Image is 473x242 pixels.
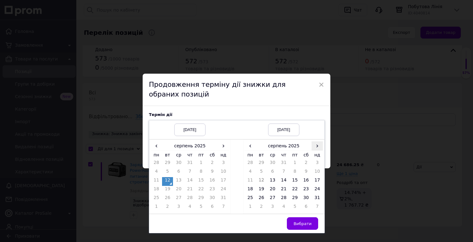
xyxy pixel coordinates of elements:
td: 1 [245,203,256,212]
td: 30 [207,195,218,203]
td: 23 [301,186,312,195]
span: › [312,141,323,150]
th: вт [162,151,173,160]
td: 15 [289,177,301,186]
td: 18 [151,186,162,195]
td: 26 [162,195,173,203]
td: 7 [312,203,323,212]
td: 14 [278,177,289,186]
td: 6 [207,203,218,212]
td: 19 [162,186,173,195]
th: ср [173,151,184,160]
td: 23 [207,186,218,195]
td: 5 [196,203,207,212]
th: пн [151,151,162,160]
th: серпень 2025 [162,141,218,151]
td: 2 [162,203,173,212]
span: ‹ [245,141,256,150]
td: 16 [207,177,218,186]
td: 24 [312,186,323,195]
th: серпень 2025 [256,141,312,151]
td: 10 [218,168,229,177]
td: 28 [278,195,289,203]
span: ‹ [151,141,162,150]
td: 28 [184,195,196,203]
td: 4 [245,168,256,177]
td: 3 [312,160,323,168]
td: 4 [184,203,196,212]
th: сб [207,151,218,160]
td: 29 [256,160,267,168]
th: ср [267,151,278,160]
td: 4 [278,203,289,212]
td: 12 [256,177,267,186]
td: 2 [301,160,312,168]
span: Вибрати [293,221,312,226]
td: 31 [278,160,289,168]
td: 25 [245,195,256,203]
td: 5 [162,168,173,177]
td: 30 [173,160,184,168]
span: › [218,141,229,150]
td: 2 [256,203,267,212]
td: 9 [301,168,312,177]
td: 11 [151,177,162,186]
td: 6 [301,203,312,212]
td: 5 [256,168,267,177]
td: 6 [267,168,278,177]
td: 18 [245,186,256,195]
td: 29 [289,195,301,203]
td: 17 [218,177,229,186]
th: вт [256,151,267,160]
td: 29 [162,160,173,168]
td: 2 [207,160,218,168]
td: 3 [267,203,278,212]
td: 22 [196,186,207,195]
th: чт [184,151,196,160]
th: нд [218,151,229,160]
td: 24 [218,186,229,195]
button: Вибрати [287,217,318,230]
td: 9 [207,168,218,177]
td: 27 [173,195,184,203]
span: Продовження терміну дії знижки для обраних позицій [149,81,286,98]
td: 26 [256,195,267,203]
td: 17 [312,177,323,186]
div: [DATE] [268,124,299,136]
td: 29 [196,195,207,203]
td: 3 [218,160,229,168]
td: 13 [173,177,184,186]
span: × [318,79,324,90]
td: 11 [245,177,256,186]
td: 31 [184,160,196,168]
td: 19 [256,186,267,195]
td: 14 [184,177,196,186]
td: 31 [218,195,229,203]
label: Термін дії [149,112,236,117]
td: 25 [151,195,162,203]
td: 1 [151,203,162,212]
div: [DATE] [174,124,206,136]
th: чт [278,151,289,160]
td: 28 [151,160,162,168]
td: 20 [267,186,278,195]
th: пт [289,151,301,160]
td: 15 [196,177,207,186]
td: 5 [289,203,301,212]
th: пн [245,151,256,160]
td: 7 [278,168,289,177]
td: 1 [196,160,207,168]
td: 30 [267,160,278,168]
td: 30 [301,195,312,203]
td: 27 [267,195,278,203]
td: 20 [173,186,184,195]
td: 10 [312,168,323,177]
td: 16 [301,177,312,186]
td: 31 [312,195,323,203]
td: 21 [184,186,196,195]
td: 28 [245,160,256,168]
th: пт [196,151,207,160]
td: 6 [173,168,184,177]
td: 7 [184,168,196,177]
td: 22 [289,186,301,195]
